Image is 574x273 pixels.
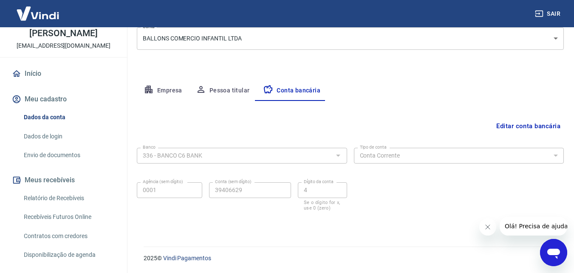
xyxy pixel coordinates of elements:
a: Recebíveis Futuros Online [20,208,117,226]
button: Meu cadastro [10,90,117,109]
a: Dados da conta [20,109,117,126]
button: Empresa [137,80,189,101]
iframe: Botão para abrir a janela de mensagens [540,239,567,266]
button: Editar conta bancária [493,118,564,134]
p: 2025 © [144,254,554,263]
label: Agência (sem dígito) [143,178,183,185]
a: Disponibilização de agenda [20,246,117,264]
label: Dígito da conta [304,178,334,185]
label: Banco [143,144,156,150]
iframe: Fechar mensagem [479,218,496,236]
button: Conta bancária [256,80,327,101]
a: Envio de documentos [20,147,117,164]
a: Início [10,64,117,83]
button: Sair [533,6,564,22]
a: Relatório de Recebíveis [20,190,117,207]
label: Conta (sem dígito) [215,178,252,185]
a: Contratos com credores [20,227,117,245]
a: Vindi Pagamentos [163,255,211,262]
p: [PERSON_NAME] [29,29,97,38]
span: Olá! Precisa de ajuda? [5,6,71,13]
div: BALLONS COMERCIO INFANTIL LTDA [137,27,564,50]
p: Se o dígito for x, use 0 (zero) [304,200,341,211]
button: Pessoa titular [189,80,257,101]
label: Conta [143,23,155,30]
a: Dados de login [20,128,117,145]
button: Meus recebíveis [10,171,117,190]
p: [EMAIL_ADDRESS][DOMAIN_NAME] [17,41,110,50]
iframe: Mensagem da empresa [500,217,567,236]
img: Vindi [10,0,65,26]
label: Tipo de conta [360,144,387,150]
